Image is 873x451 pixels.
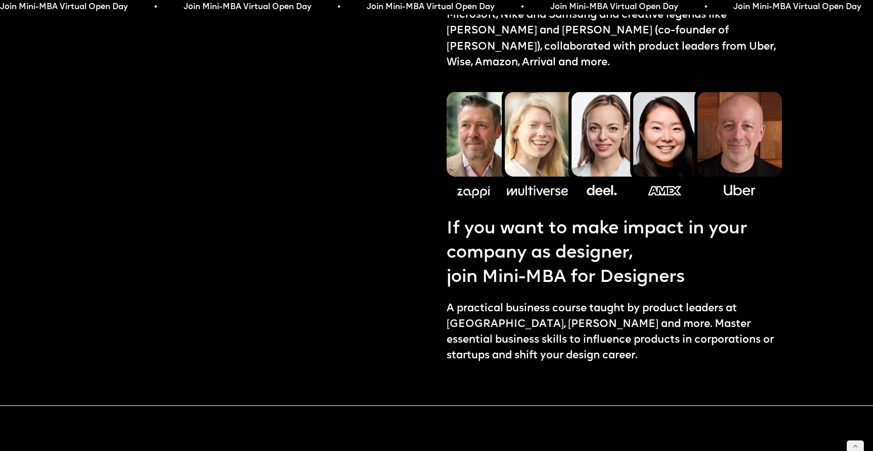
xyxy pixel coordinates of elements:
p: If you want to make impact in your company as designer, [447,217,782,291]
span: • [151,2,154,12]
p: A practical business course taught by product leaders at [GEOGRAPHIC_DATA], [PERSON_NAME] and mor... [447,301,782,363]
span: • [702,2,705,12]
span: • [518,2,521,12]
a: join Mini-MBA for Designers [447,266,782,290]
span: • [334,2,337,12]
